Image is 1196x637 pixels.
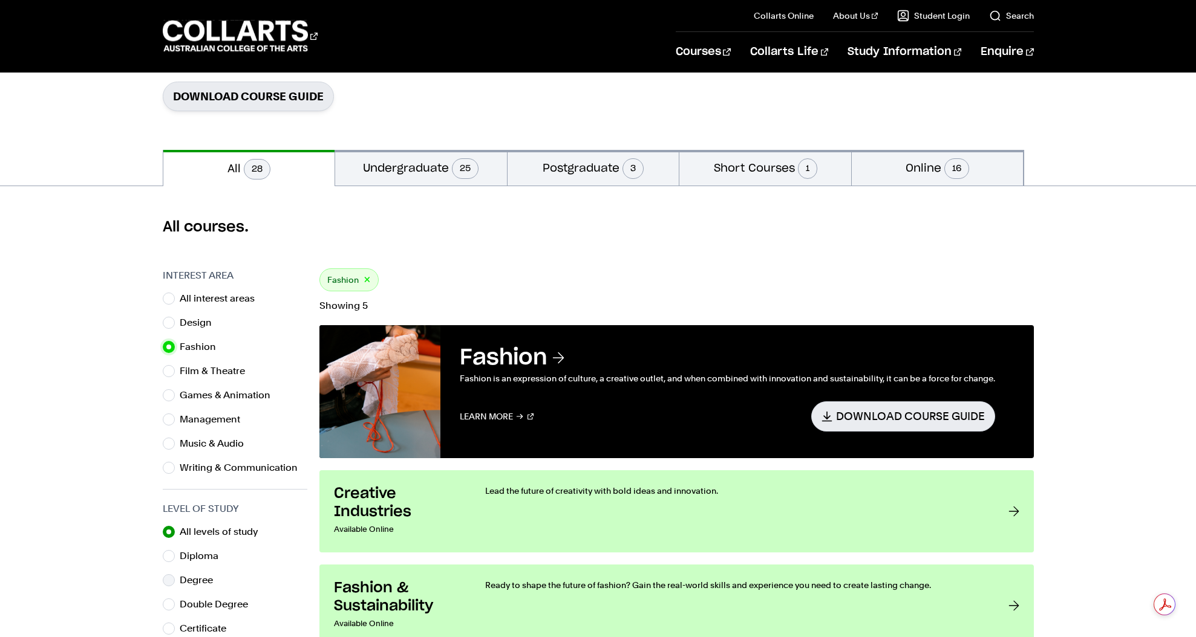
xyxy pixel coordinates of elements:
a: Creative Industries Available Online Lead the future of creativity with bold ideas and innovation. [319,470,1034,552]
label: Writing & Communication [180,459,307,476]
label: Design [180,314,221,331]
p: Available Online [334,615,461,632]
span: 16 [944,158,969,179]
a: About Us [833,10,878,22]
span: 25 [452,158,479,179]
label: Double Degree [180,596,258,613]
h3: Level of Study [163,502,307,516]
label: Film & Theatre [180,363,255,380]
label: Diploma [180,548,228,564]
a: Collarts Life [750,32,828,72]
span: 3 [623,158,644,179]
button: Postgraduate3 [508,150,679,186]
h3: Fashion & Sustainability [334,579,461,615]
a: Search [989,10,1034,22]
label: Games & Animation [180,387,280,404]
img: Fashion [319,325,440,458]
button: Undergraduate25 [335,150,507,186]
a: Collarts Online [754,10,814,22]
a: Learn More [460,401,534,431]
div: Fashion [319,268,379,291]
p: Fashion is an expression of culture, a creative outlet, and when combined with innovation and sus... [460,371,995,386]
h3: Creative Industries [334,485,461,521]
h3: Fashion [460,344,995,371]
a: Download Course Guide [163,82,334,111]
span: 1 [798,158,817,179]
a: Download Course Guide [811,401,995,431]
label: Music & Audio [180,435,253,452]
label: Degree [180,572,223,589]
label: All interest areas [180,290,264,307]
p: Ready to shape the future of fashion? Gain the real-world skills and experience you need to creat... [485,579,984,591]
span: 28 [244,159,270,179]
p: Lead the future of creativity with bold ideas and innovation. [485,485,984,497]
p: Showing 5 [319,301,1034,311]
h2: All courses. [163,218,1034,237]
label: All levels of study [180,523,268,540]
label: Management [180,411,250,428]
button: × [364,273,371,287]
a: Study Information [848,32,961,72]
button: Online16 [852,150,1024,186]
a: Student Login [897,10,970,22]
a: Enquire [981,32,1033,72]
a: Courses [676,32,731,72]
label: Fashion [180,338,226,355]
p: Available Online [334,521,461,538]
button: Short Courses1 [679,150,851,186]
label: Certificate [180,620,236,637]
div: Go to homepage [163,19,318,53]
button: All28 [163,150,335,186]
h3: Interest Area [163,268,307,283]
